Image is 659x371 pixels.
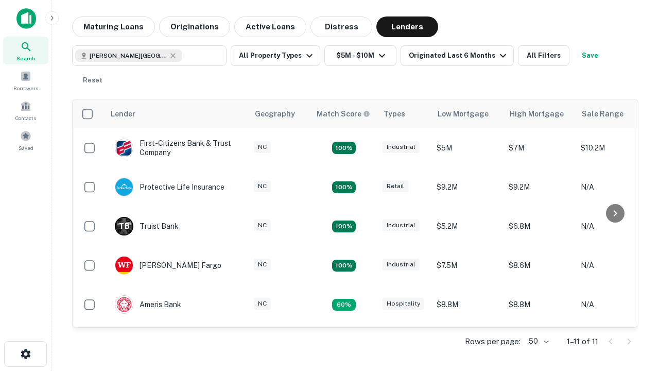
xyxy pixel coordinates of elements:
div: NC [254,141,271,153]
div: NC [254,180,271,192]
a: Search [3,37,48,64]
span: Borrowers [13,84,38,92]
div: Hospitality [383,298,424,310]
div: Lender [111,108,135,120]
img: picture [115,257,133,274]
td: $5M [431,128,504,167]
div: Truist Bank [115,217,179,235]
th: High Mortgage [504,99,576,128]
div: 50 [525,334,550,349]
div: Industrial [383,141,420,153]
p: T B [119,221,129,232]
th: Capitalize uses an advanced AI algorithm to match your search with the best lender. The match sco... [310,99,377,128]
td: $6.8M [504,207,576,246]
img: picture [115,296,133,313]
div: Originated Last 6 Months [409,49,509,62]
a: Saved [3,126,48,154]
p: Rows per page: [465,335,521,348]
td: $9.2M [431,324,504,363]
h6: Match Score [317,108,368,120]
p: 1–11 of 11 [567,335,598,348]
img: picture [115,178,133,196]
img: picture [115,139,133,157]
div: Retail [383,180,408,192]
td: $8.6M [504,246,576,285]
td: $8.8M [431,285,504,324]
div: NC [254,259,271,271]
div: NC [254,298,271,310]
td: $7M [504,128,576,167]
span: Saved [19,144,33,152]
td: $7.5M [431,246,504,285]
div: Matching Properties: 1, hasApolloMatch: undefined [332,299,356,311]
button: Save your search to get updates of matches that match your search criteria. [574,45,606,66]
button: Maturing Loans [72,16,155,37]
img: capitalize-icon.png [16,8,36,29]
div: Types [384,108,405,120]
div: Matching Properties: 2, hasApolloMatch: undefined [332,142,356,154]
div: Geography [255,108,295,120]
iframe: Chat Widget [608,289,659,338]
a: Contacts [3,96,48,124]
div: [PERSON_NAME] Fargo [115,256,221,275]
th: Low Mortgage [431,99,504,128]
div: Protective Life Insurance [115,178,224,196]
th: Lender [105,99,249,128]
button: Distress [310,16,372,37]
th: Geography [249,99,310,128]
td: $8.8M [504,285,576,324]
div: Matching Properties: 2, hasApolloMatch: undefined [332,181,356,194]
span: Search [16,54,35,62]
button: $5M - $10M [324,45,396,66]
div: NC [254,220,271,231]
button: Originated Last 6 Months [401,45,514,66]
th: Types [377,99,431,128]
td: $9.2M [504,324,576,363]
button: Active Loans [234,16,306,37]
span: Contacts [15,114,36,122]
div: Ameris Bank [115,295,181,314]
div: Industrial [383,259,420,271]
td: $5.2M [431,207,504,246]
td: $9.2M [504,167,576,207]
div: High Mortgage [510,108,564,120]
a: Borrowers [3,66,48,94]
div: Industrial [383,220,420,231]
button: Lenders [376,16,438,37]
div: Matching Properties: 2, hasApolloMatch: undefined [332,260,356,272]
div: Capitalize uses an advanced AI algorithm to match your search with the best lender. The match sco... [317,108,370,120]
div: Matching Properties: 3, hasApolloMatch: undefined [332,221,356,233]
div: First-citizens Bank & Trust Company [115,139,238,157]
button: All Property Types [231,45,320,66]
button: Originations [159,16,230,37]
button: All Filters [518,45,569,66]
div: Low Mortgage [438,108,489,120]
td: $9.2M [431,167,504,207]
span: [PERSON_NAME][GEOGRAPHIC_DATA], [GEOGRAPHIC_DATA] [90,51,167,60]
button: Reset [76,70,109,91]
div: Sale Range [582,108,623,120]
